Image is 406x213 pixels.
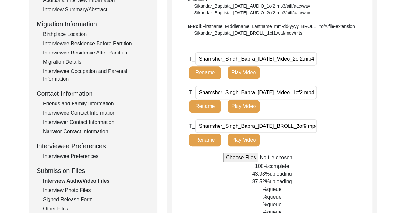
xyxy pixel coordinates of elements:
[189,100,221,113] button: Rename
[189,134,221,146] button: Rename
[228,100,260,113] button: Play Video
[255,163,268,169] span: 100%
[189,123,195,129] span: T_
[268,163,289,169] span: complete
[189,56,195,61] span: T_
[37,166,150,176] div: Submission Files
[270,171,292,176] span: uploading
[43,119,150,126] div: Interviewer Contact Information
[37,141,150,151] div: Interviewee Preferences
[267,186,281,192] span: queue
[43,58,150,66] div: Migration Details
[252,171,270,176] span: 43.98%
[267,202,281,207] span: queue
[43,40,150,47] div: Interviewee Residence Before Partition
[43,109,150,117] div: Interviewee Contact Information
[43,186,150,194] div: Interview Photo Files
[43,128,150,135] div: Narrator Contact Information
[252,179,270,184] span: 87.52%
[270,179,292,184] span: uploading
[228,134,260,146] button: Play Video
[37,19,150,29] div: Migration Information
[43,100,150,108] div: Friends and Family Information
[43,49,150,57] div: Interviewee Residence After Partition
[37,89,150,98] div: Contact Information
[189,90,195,95] span: T_
[189,66,221,79] button: Rename
[228,66,260,79] button: Play Video
[188,24,203,29] b: B-Roll:
[43,196,150,203] div: Signed Release Form
[43,68,150,83] div: Interviewee Occupation and Parental Information
[267,194,281,200] span: queue
[263,202,267,207] span: %
[43,6,150,13] div: Interview Summary/Abstract
[43,205,150,213] div: Other Files
[43,177,150,185] div: Interview Audio/Video Files
[263,186,267,192] span: %
[263,194,267,200] span: %
[43,30,150,38] div: Birthplace Location
[43,152,150,160] div: Interviewee Preferences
